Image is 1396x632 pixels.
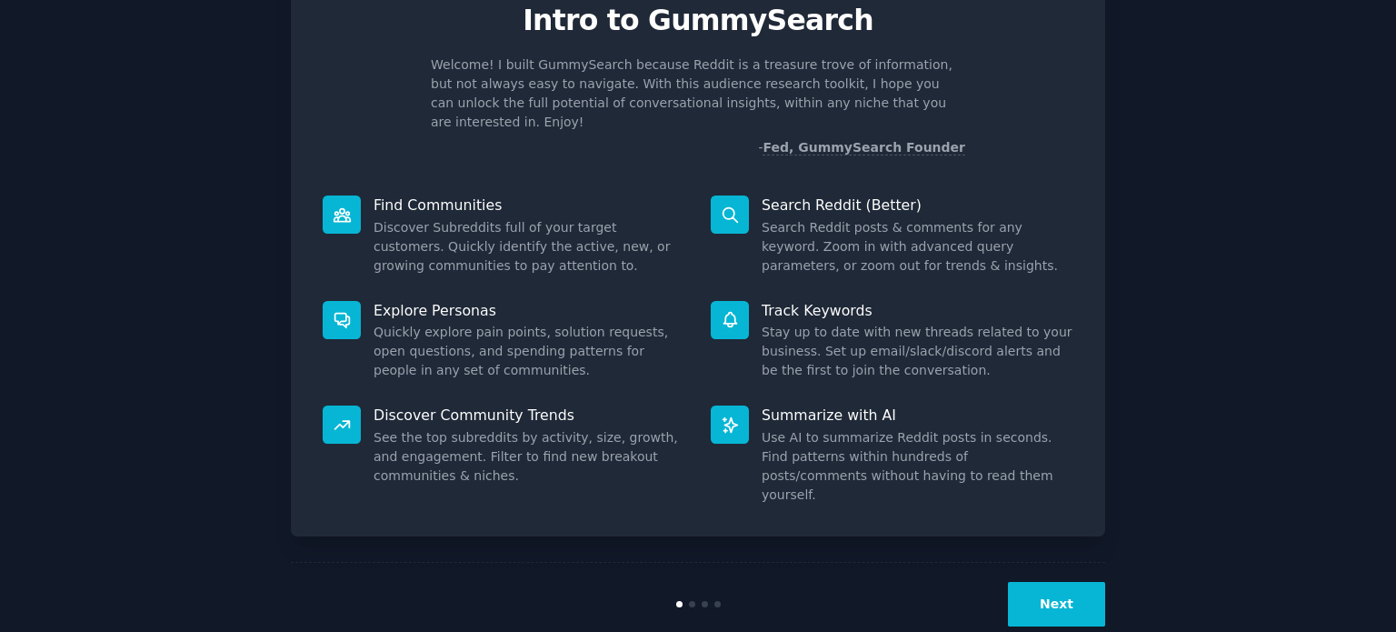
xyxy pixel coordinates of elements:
div: - [758,138,965,157]
p: Summarize with AI [762,406,1073,425]
dd: Stay up to date with new threads related to your business. Set up email/slack/discord alerts and ... [762,323,1073,380]
p: Track Keywords [762,301,1073,320]
p: Search Reddit (Better) [762,196,1073,215]
dd: See the top subreddits by activity, size, growth, and engagement. Filter to find new breakout com... [374,428,685,486]
a: Fed, GummySearch Founder [763,140,965,155]
dd: Discover Subreddits full of your target customers. Quickly identify the active, new, or growing c... [374,218,685,276]
p: Discover Community Trends [374,406,685,425]
p: Welcome! I built GummySearch because Reddit is a treasure trove of information, but not always ea... [431,55,965,132]
p: Explore Personas [374,301,685,320]
p: Find Communities [374,196,685,215]
button: Next [1008,582,1105,627]
dd: Quickly explore pain points, solution requests, open questions, and spending patterns for people ... [374,323,685,380]
p: Intro to GummySearch [310,5,1086,36]
dd: Use AI to summarize Reddit posts in seconds. Find patterns within hundreds of posts/comments with... [762,428,1073,505]
dd: Search Reddit posts & comments for any keyword. Zoom in with advanced query parameters, or zoom o... [762,218,1073,276]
